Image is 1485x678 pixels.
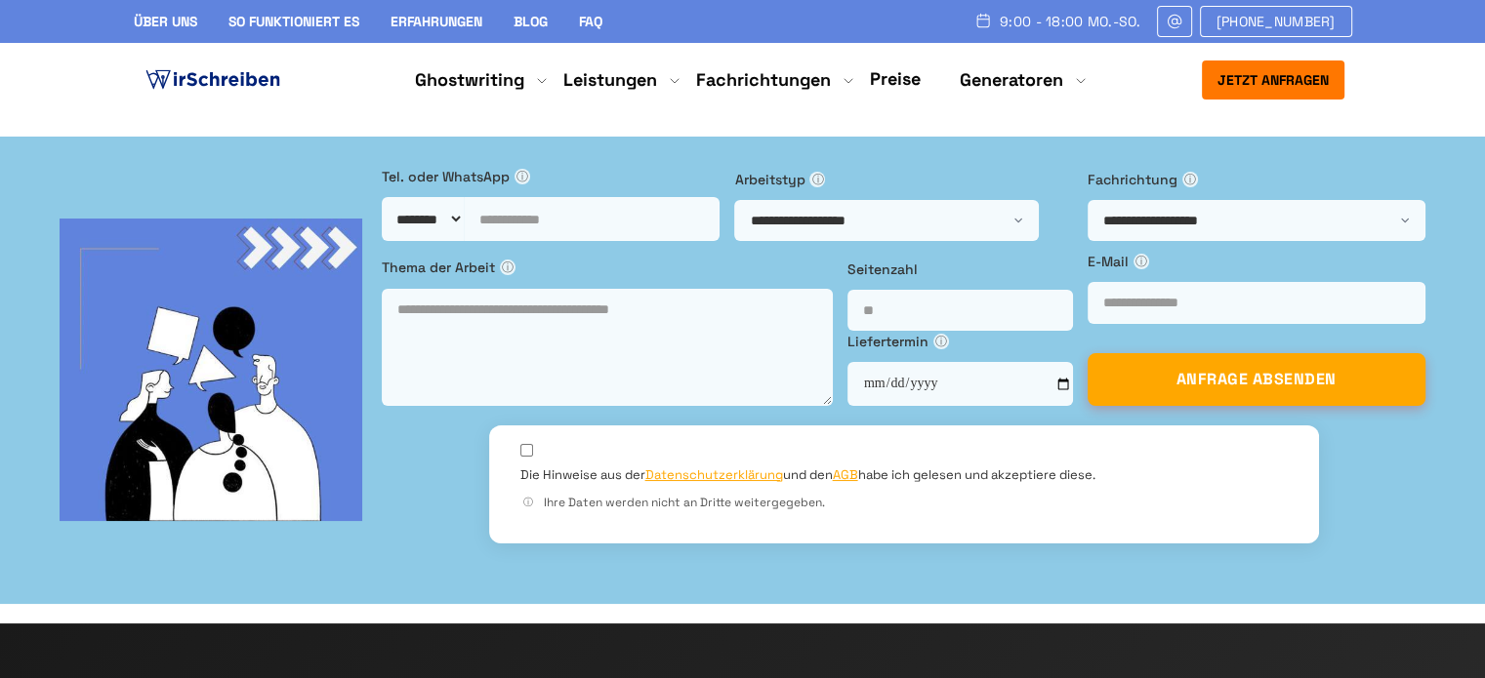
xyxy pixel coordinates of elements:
img: logo ghostwriter-österreich [142,65,284,95]
a: AGB [833,466,858,483]
a: FAQ [579,13,602,30]
a: Fachrichtungen [696,68,831,92]
span: ⓘ [809,172,825,187]
span: ⓘ [1182,172,1198,187]
span: ⓘ [520,495,536,510]
label: Tel. oder WhatsApp [382,166,720,187]
img: Schedule [974,13,992,28]
label: Liefertermin [847,331,1073,352]
img: bg [60,219,362,521]
a: Preise [870,67,921,90]
img: Email [1166,14,1183,29]
a: Generatoren [960,68,1063,92]
span: ⓘ [1134,254,1149,269]
span: ⓘ [500,259,516,275]
a: Über uns [134,13,197,30]
label: Thema der Arbeit [382,257,832,278]
span: [PHONE_NUMBER] [1217,14,1336,29]
label: Seitenzahl [847,259,1073,280]
button: Jetzt anfragen [1202,60,1344,100]
a: [PHONE_NUMBER] [1200,6,1352,37]
span: ⓘ [515,169,530,184]
label: E-Mail [1088,251,1425,272]
a: Leistungen [563,68,657,92]
label: Die Hinweise aus der und den habe ich gelesen und akzeptiere diese. [520,466,1095,484]
span: ⓘ [933,334,949,349]
a: So funktioniert es [228,13,359,30]
a: Datenschutzerklärung [645,466,783,483]
label: Arbeitstyp [734,169,1072,190]
span: 9:00 - 18:00 Mo.-So. [1000,14,1141,29]
a: Ghostwriting [415,68,524,92]
label: Fachrichtung [1088,169,1425,190]
a: Blog [514,13,548,30]
button: ANFRAGE ABSENDEN [1088,353,1425,406]
a: Erfahrungen [391,13,482,30]
div: Ihre Daten werden nicht an Dritte weitergegeben. [520,494,1288,512]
